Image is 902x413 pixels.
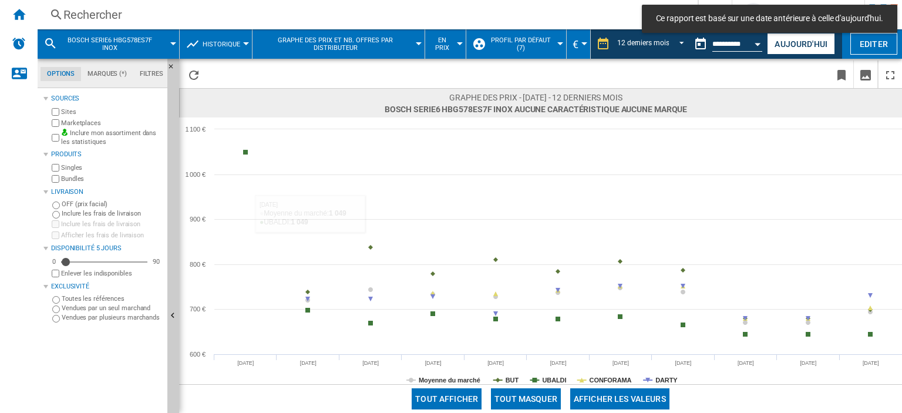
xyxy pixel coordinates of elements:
[51,150,163,159] div: Produits
[258,29,419,59] button: Graphe des prix et nb. offres par distributeur
[61,119,163,127] label: Marketplaces
[51,282,163,291] div: Exclusivité
[487,360,504,366] tspan: [DATE]
[52,130,59,145] input: Inclure mon assortiment dans les statistiques
[570,388,669,409] button: Afficher les valeurs
[61,269,163,278] label: Enlever les indisponibles
[425,360,442,366] tspan: [DATE]
[573,38,578,51] span: €
[61,256,147,268] md-slider: Disponibilité
[186,171,206,178] tspan: 1 000 €
[431,36,454,52] span: En prix
[61,163,163,172] label: Singles
[431,29,460,59] button: En prix
[62,304,163,313] label: Vendues par un seul marchand
[567,29,591,59] md-menu: Currency
[62,200,163,209] label: OFF (prix facial)
[186,126,206,133] tspan: 1 100 €
[689,32,712,56] button: md-calendar
[612,360,629,366] tspan: [DATE]
[300,360,317,366] tspan: [DATE]
[190,261,206,268] tspan: 800 €
[62,209,163,218] label: Inclure les frais de livraison
[850,33,897,55] button: Editer
[52,119,59,127] input: Marketplaces
[81,67,133,81] md-tab-item: Marques (*)
[237,360,254,366] tspan: [DATE]
[52,305,60,313] input: Vendues par un seul marchand
[49,257,59,266] div: 0
[203,29,246,59] button: Historique
[617,39,669,47] div: 12 derniers mois
[854,61,877,88] button: Télécharger en image
[52,211,60,219] input: Inclure les frais de livraison
[62,294,163,303] label: Toutes les références
[616,35,689,54] md-select: REPORTS.WIZARD.STEPS.REPORT.STEPS.REPORT_OPTIONS.PERIOD: 12 derniers mois
[133,67,170,81] md-tab-item: Filtres
[655,377,678,384] tspan: DARTY
[52,220,59,228] input: Inclure les frais de livraison
[488,29,560,59] button: Profil par défaut (7)
[385,92,688,103] span: Graphe des prix - [DATE] - 12 derniers mois
[52,315,60,323] input: Vendues par plusieurs marchands
[362,360,379,366] tspan: [DATE]
[63,6,667,23] div: Rechercher
[573,29,584,59] button: €
[419,377,480,384] tspan: Moyenne du marché
[52,175,59,183] input: Bundles
[62,29,169,59] button: BOSCH SERIE6 HBG578ES7F INOX
[550,360,567,366] tspan: [DATE]
[52,270,59,277] input: Afficher les frais de livraison
[190,305,206,313] tspan: 700 €
[186,29,246,59] div: Historique
[767,33,835,55] button: Aujourd'hui
[51,94,163,103] div: Sources
[472,29,560,59] div: Profil par défaut (7)
[61,129,68,136] img: mysite-bg-18x18.png
[491,388,561,409] button: Tout masquer
[43,29,173,59] div: BOSCH SERIE6 HBG578ES7F INOX
[52,231,59,239] input: Afficher les frais de livraison
[52,296,60,304] input: Toutes les références
[590,377,632,384] tspan: CONFORAMA
[506,377,519,384] tspan: BUT
[800,360,816,366] tspan: [DATE]
[412,388,482,409] button: Tout afficher
[385,103,688,115] span: BOSCH SERIE6 HBG578ES7F INOX Aucune caractéristique Aucune marque
[190,351,206,358] tspan: 600 €
[62,313,163,322] label: Vendues par plusieurs marchands
[150,257,163,266] div: 90
[542,377,566,384] tspan: UBALDI
[738,360,754,366] tspan: [DATE]
[167,59,181,80] button: Masquer
[51,244,163,253] div: Disponibilité 5 Jours
[52,108,59,116] input: Sites
[258,36,413,52] span: Graphe des prix et nb. offres par distributeur
[62,36,157,52] span: BOSCH SERIE6 HBG578ES7F INOX
[748,32,769,53] button: Open calendar
[182,61,206,88] button: Recharger
[52,202,60,209] input: OFF (prix facial)
[41,67,81,81] md-tab-item: Options
[61,220,163,229] label: Inclure les frais de livraison
[203,41,240,48] span: Historique
[61,108,163,116] label: Sites
[488,36,554,52] span: Profil par défaut (7)
[879,61,902,88] button: Plein écran
[689,29,765,59] div: Ce rapport est basé sur une date antérieure à celle d'aujourd'hui.
[61,129,163,147] label: Inclure mon assortiment dans les statistiques
[61,174,163,183] label: Bundles
[61,231,163,240] label: Afficher les frais de livraison
[652,13,887,25] span: Ce rapport est basé sur une date antérieure à celle d'aujourd'hui.
[190,216,206,223] tspan: 900 €
[863,360,879,366] tspan: [DATE]
[51,187,163,197] div: Livraison
[12,36,26,51] img: alerts-logo.svg
[52,164,59,172] input: Singles
[675,360,692,366] tspan: [DATE]
[830,61,853,88] button: Créer un favoris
